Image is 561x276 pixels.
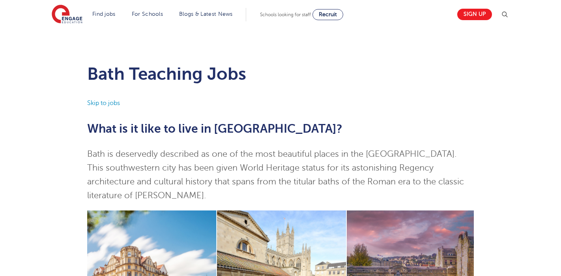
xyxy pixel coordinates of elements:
span: Schools looking for staff [260,12,311,17]
h1: Bath Teaching Jobs [87,64,474,84]
a: Sign up [457,9,492,20]
a: Find jobs [92,11,116,17]
a: Blogs & Latest News [179,11,233,17]
img: Engage Education [52,5,82,24]
a: For Schools [132,11,163,17]
a: Recruit [312,9,343,20]
span: Bath is deservedly described as one of the most beautiful places in the [GEOGRAPHIC_DATA]. This s... [87,149,464,200]
span: What is it like to live in [GEOGRAPHIC_DATA]? [87,122,342,135]
a: Skip to jobs [87,100,120,107]
span: Recruit [319,11,337,17]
